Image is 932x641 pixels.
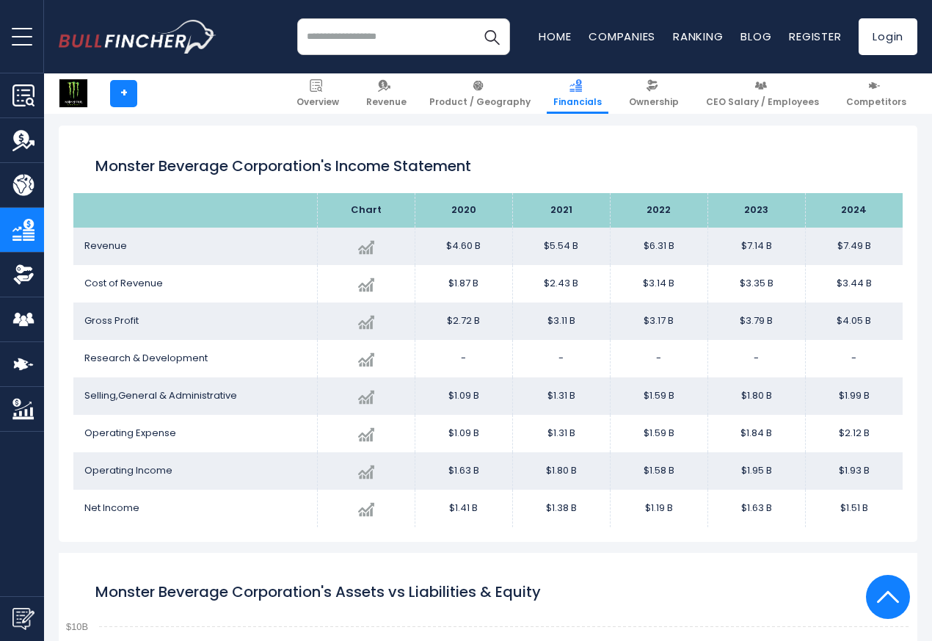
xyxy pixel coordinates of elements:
[512,228,610,265] td: $5.54 B
[12,264,34,286] img: Ownership
[547,73,608,114] a: Financials
[84,426,176,440] span: Operating Expense
[512,340,610,377] td: -
[512,377,610,415] td: $1.31 B
[805,490,903,527] td: $1.51 B
[805,377,903,415] td: $1.99 B
[610,377,707,415] td: $1.59 B
[789,29,841,44] a: Register
[84,463,172,477] span: Operating Income
[707,303,805,340] td: $3.79 B
[95,155,881,177] h1: Monster Beverage Corporation's Income Statement
[707,490,805,527] td: $1.63 B
[512,265,610,303] td: $2.43 B
[707,452,805,490] td: $1.95 B
[512,490,610,527] td: $1.38 B
[84,388,237,402] span: Selling,General & Administrative
[610,490,707,527] td: $1.19 B
[707,265,805,303] td: $3.35 B
[707,340,805,377] td: -
[805,415,903,452] td: $2.12 B
[290,73,346,114] a: Overview
[805,228,903,265] td: $7.49 B
[610,415,707,452] td: $1.59 B
[360,73,413,114] a: Revenue
[95,582,541,602] tspan: Monster Beverage Corporation's Assets vs Liabilities & Equity
[707,228,805,265] td: $7.14 B
[512,303,610,340] td: $3.11 B
[699,73,826,114] a: CEO Salary / Employees
[706,96,819,108] span: CEO Salary / Employees
[610,452,707,490] td: $1.58 B
[415,415,512,452] td: $1.09 B
[429,96,531,108] span: Product / Geography
[610,340,707,377] td: -
[473,18,510,55] button: Search
[805,340,903,377] td: -
[415,340,512,377] td: -
[415,228,512,265] td: $4.60 B
[539,29,571,44] a: Home
[805,452,903,490] td: $1.93 B
[59,20,216,54] a: Go to homepage
[610,303,707,340] td: $3.17 B
[84,351,208,365] span: Research & Development
[366,96,407,108] span: Revenue
[84,239,127,253] span: Revenue
[707,415,805,452] td: $1.84 B
[589,29,655,44] a: Companies
[415,490,512,527] td: $1.41 B
[805,303,903,340] td: $4.05 B
[415,452,512,490] td: $1.63 B
[740,29,771,44] a: Blog
[317,193,415,228] th: Chart
[415,265,512,303] td: $1.87 B
[840,73,913,114] a: Competitors
[415,303,512,340] td: $2.72 B
[84,501,139,515] span: Net Income
[805,193,903,228] th: 2024
[673,29,723,44] a: Ranking
[59,79,87,107] img: MNST logo
[415,377,512,415] td: $1.09 B
[707,377,805,415] td: $1.80 B
[512,452,610,490] td: $1.80 B
[84,276,163,290] span: Cost of Revenue
[296,96,339,108] span: Overview
[512,193,610,228] th: 2021
[610,228,707,265] td: $6.31 B
[846,96,906,108] span: Competitors
[805,265,903,303] td: $3.44 B
[707,193,805,228] th: 2023
[553,96,602,108] span: Financials
[110,80,137,107] a: +
[84,314,139,327] span: Gross Profit
[622,73,685,114] a: Ownership
[512,415,610,452] td: $1.31 B
[629,96,679,108] span: Ownership
[859,18,917,55] a: Login
[610,265,707,303] td: $3.14 B
[59,20,216,54] img: bullfincher logo
[423,73,537,114] a: Product / Geography
[66,621,88,632] text: $10B
[415,193,512,228] th: 2020
[610,193,707,228] th: 2022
